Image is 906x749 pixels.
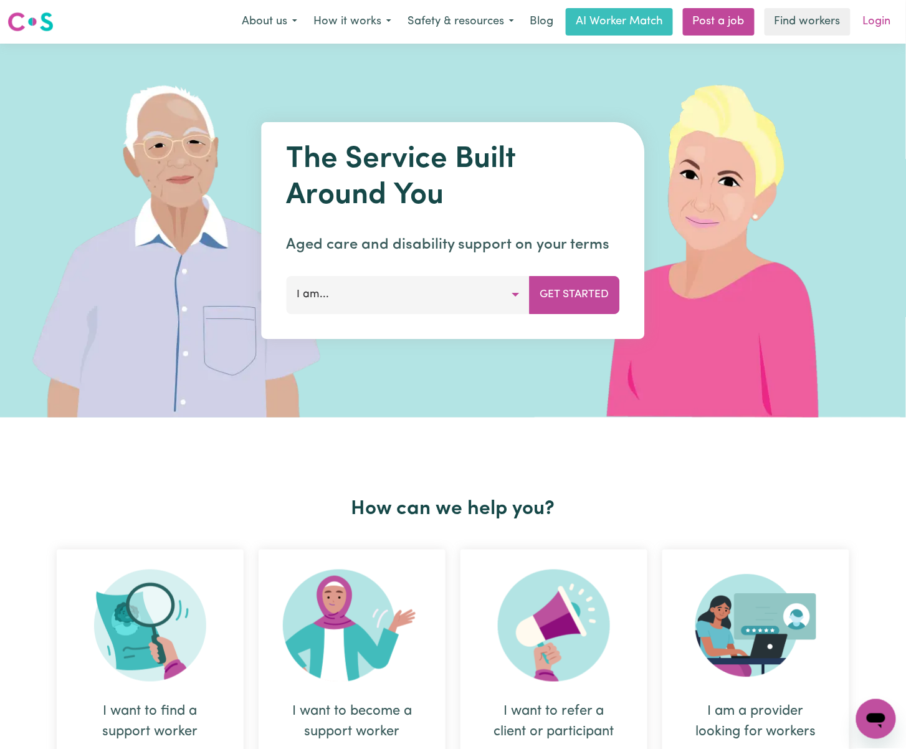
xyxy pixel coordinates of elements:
button: Safety & resources [399,9,522,35]
iframe: Button to launch messaging window [856,699,896,739]
img: Refer [498,570,610,682]
div: I want to refer a client or participant [490,702,618,743]
button: How it works [305,9,399,35]
button: About us [234,9,305,35]
img: Search [94,570,206,682]
a: Find workers [765,8,851,36]
a: Post a job [683,8,755,36]
a: AI Worker Match [566,8,673,36]
img: Become Worker [283,570,421,682]
img: Careseekers logo [7,11,54,33]
a: Login [856,8,899,36]
a: Blog [522,8,561,36]
p: Aged care and disability support on your terms [287,234,620,256]
button: Get Started [530,276,620,313]
a: Careseekers logo [7,7,54,36]
div: I am a provider looking for workers [692,702,819,743]
h1: The Service Built Around You [287,142,620,214]
img: Provider [695,570,816,682]
div: I want to become a support worker [288,702,416,743]
h2: How can we help you? [49,497,857,521]
button: I am... [287,276,530,313]
div: I want to find a support worker [87,702,214,743]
